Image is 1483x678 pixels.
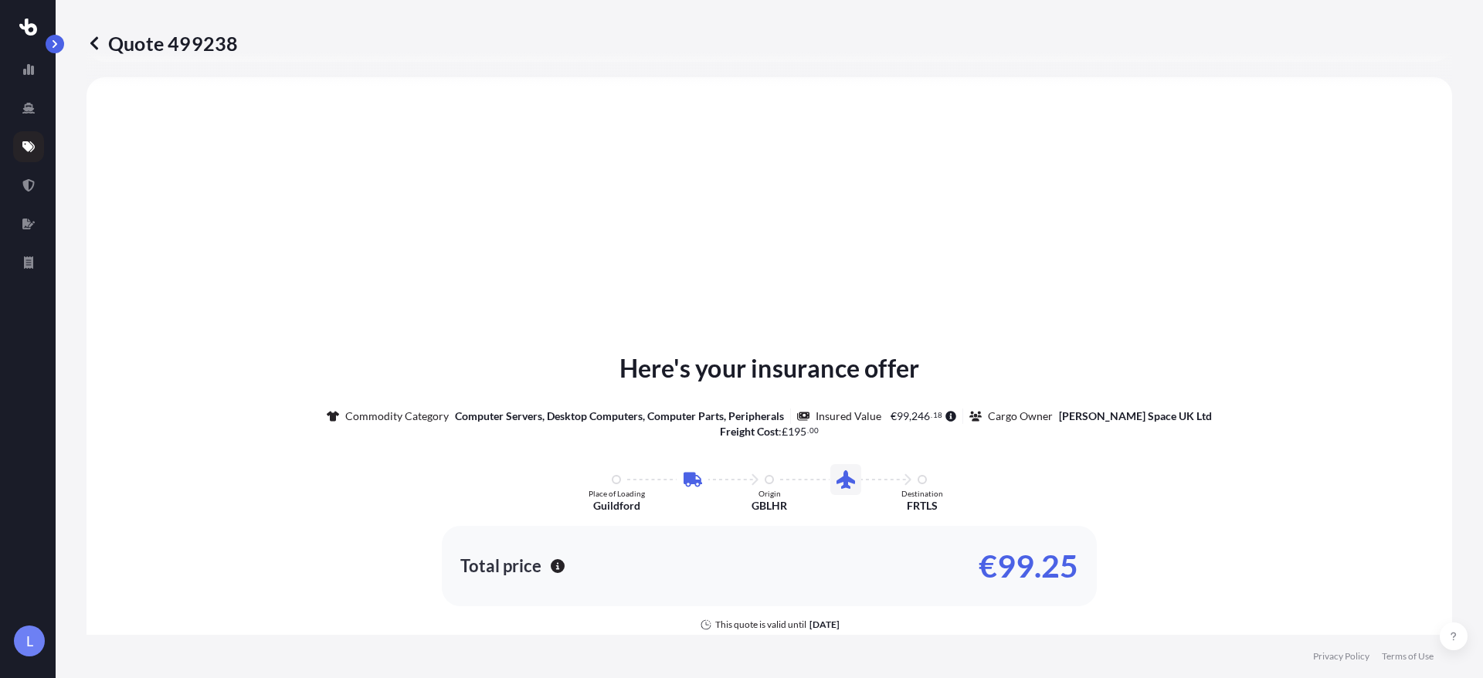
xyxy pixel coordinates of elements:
[752,498,787,514] p: GBLHR
[909,411,911,422] span: ,
[933,412,942,418] span: 18
[897,411,909,422] span: 99
[979,554,1078,578] p: €99.25
[619,350,919,387] p: Here's your insurance offer
[1059,408,1212,424] p: [PERSON_NAME] Space UK Ltd
[1382,650,1434,663] a: Terms of Use
[87,31,238,56] p: Quote 499238
[715,619,806,631] p: This quote is valid until
[809,428,819,433] span: 00
[758,489,781,498] p: Origin
[26,633,33,649] span: L
[907,498,938,514] p: FRTLS
[816,408,881,424] p: Insured Value
[788,426,806,437] span: 195
[1313,650,1369,663] a: Privacy Policy
[720,425,779,438] b: Freight Cost
[455,408,784,424] p: Computer Servers, Desktop Computers, Computer Parts, Peripherals
[782,426,788,437] span: £
[345,408,449,424] p: Commodity Category
[911,411,930,422] span: 246
[931,412,932,418] span: .
[460,558,541,574] p: Total price
[901,489,943,498] p: Destination
[593,498,640,514] p: Guildford
[589,489,645,498] p: Place of Loading
[809,619,840,631] p: [DATE]
[807,428,809,433] span: .
[988,408,1053,424] p: Cargo Owner
[720,424,819,439] p: :
[891,411,897,422] span: €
